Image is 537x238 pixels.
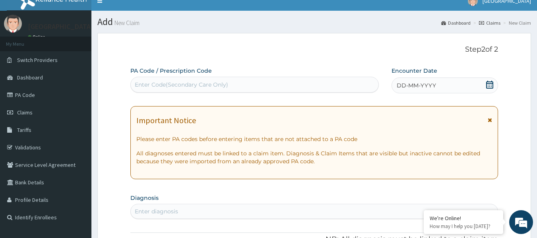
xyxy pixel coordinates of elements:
h1: Important Notice [136,116,196,125]
img: User Image [4,15,22,33]
textarea: Type your message and hit 'Enter' [4,156,151,184]
div: Minimize live chat window [130,4,149,23]
small: New Claim [113,20,140,26]
span: Claims [17,109,33,116]
span: Dashboard [17,74,43,81]
a: Claims [479,19,500,26]
p: How may I help you today? [430,223,497,230]
span: DD-MM-YYYY [397,81,436,89]
p: Step 2 of 2 [130,45,498,54]
li: New Claim [501,19,531,26]
span: Tariffs [17,126,31,134]
a: Dashboard [441,19,471,26]
div: We're Online! [430,215,497,222]
span: Switch Providers [17,56,58,64]
p: All diagnoses entered must be linked to a claim item. Diagnosis & Claim Items that are visible bu... [136,149,492,165]
div: Chat with us now [41,45,134,55]
p: [GEOGRAPHIC_DATA] [28,23,93,30]
label: Diagnosis [130,194,159,202]
label: PA Code / Prescription Code [130,67,212,75]
span: We're online! [46,70,110,150]
div: Enter Code(Secondary Care Only) [135,81,228,89]
p: Please enter PA codes before entering items that are not attached to a PA code [136,135,492,143]
img: d_794563401_company_1708531726252_794563401 [15,40,32,60]
div: Enter diagnosis [135,207,178,215]
label: Encounter Date [392,67,437,75]
h1: Add [97,17,531,27]
a: Online [28,34,47,40]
